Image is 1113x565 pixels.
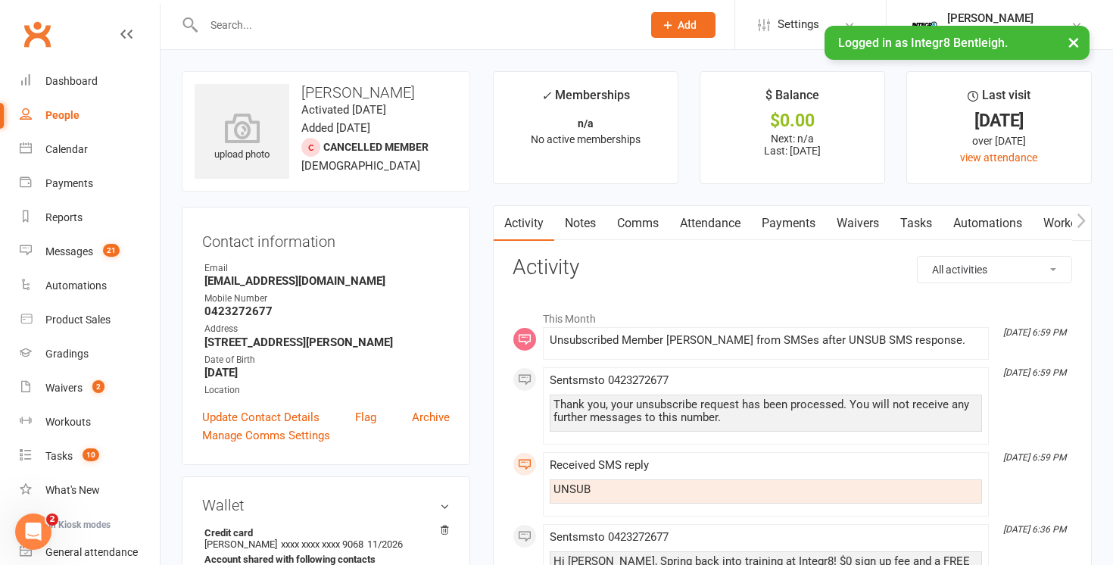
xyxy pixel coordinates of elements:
[204,292,450,306] div: Mobile Number
[838,36,1008,50] span: Logged in as Integr8 Bentleigh.
[20,98,160,133] a: People
[92,380,104,393] span: 2
[46,513,58,526] span: 2
[301,103,386,117] time: Activated [DATE]
[45,382,83,394] div: Waivers
[45,177,93,189] div: Payments
[890,206,943,241] a: Tasks
[578,117,594,130] strong: n/a
[20,64,160,98] a: Dashboard
[765,86,819,113] div: $ Balance
[550,530,669,544] span: Sent sms to 0423272677
[947,11,1033,25] div: [PERSON_NAME]
[550,459,982,472] div: Received SMS reply
[606,206,669,241] a: Comms
[15,513,51,550] iframe: Intercom live chat
[943,206,1033,241] a: Automations
[669,206,751,241] a: Attendance
[554,206,606,241] a: Notes
[204,261,450,276] div: Email
[199,14,631,36] input: Search...
[541,89,551,103] i: ✓
[778,8,819,42] span: Settings
[909,10,940,40] img: thumb_image1744022220.png
[494,206,554,241] a: Activity
[45,416,91,428] div: Workouts
[204,304,450,318] strong: 0423272677
[531,133,641,145] span: No active memberships
[202,408,320,426] a: Update Contact Details
[202,227,450,250] h3: Contact information
[204,527,442,538] strong: Credit card
[45,245,93,258] div: Messages
[204,336,450,349] strong: [STREET_ADDRESS][PERSON_NAME]
[541,86,630,114] div: Memberships
[204,383,450,398] div: Location
[1003,524,1066,535] i: [DATE] 6:36 PM
[281,538,363,550] span: xxxx xxxx xxxx 9068
[204,322,450,336] div: Address
[550,334,982,347] div: Unsubscribed Member [PERSON_NAME] from SMSes after UNSUB SMS response.
[301,121,370,135] time: Added [DATE]
[412,408,450,426] a: Archive
[45,484,100,496] div: What's New
[355,408,376,426] a: Flag
[367,538,403,550] span: 11/2026
[301,159,420,173] span: [DEMOGRAPHIC_DATA]
[202,426,330,445] a: Manage Comms Settings
[20,167,160,201] a: Payments
[195,84,457,101] h3: [PERSON_NAME]
[20,337,160,371] a: Gradings
[20,133,160,167] a: Calendar
[103,244,120,257] span: 21
[20,269,160,303] a: Automations
[20,371,160,405] a: Waivers 2
[751,206,826,241] a: Payments
[20,405,160,439] a: Workouts
[1003,367,1066,378] i: [DATE] 6:59 PM
[1060,26,1087,58] button: ×
[826,206,890,241] a: Waivers
[921,113,1077,129] div: [DATE]
[20,439,160,473] a: Tasks 10
[204,554,442,565] strong: Account shared with following contacts
[45,348,89,360] div: Gradings
[195,113,289,163] div: upload photo
[202,497,450,513] h3: Wallet
[204,366,450,379] strong: [DATE]
[678,19,697,31] span: Add
[45,546,138,558] div: General attendance
[45,450,73,462] div: Tasks
[553,398,978,424] div: Thank you, your unsubscribe request has been processed. You will not receive any further messages...
[513,256,1072,279] h3: Activity
[714,113,871,129] div: $0.00
[204,274,450,288] strong: [EMAIL_ADDRESS][DOMAIN_NAME]
[20,473,160,507] a: What's New
[323,141,429,153] span: Cancelled member
[960,151,1037,164] a: view attendance
[20,235,160,269] a: Messages 21
[45,279,107,292] div: Automations
[1003,452,1066,463] i: [DATE] 6:59 PM
[1033,206,1105,241] a: Workouts
[553,483,978,496] div: UNSUB
[204,353,450,367] div: Date of Birth
[20,201,160,235] a: Reports
[714,133,871,157] p: Next: n/a Last: [DATE]
[513,303,1072,327] li: This Month
[45,75,98,87] div: Dashboard
[45,211,83,223] div: Reports
[651,12,715,38] button: Add
[921,133,1077,149] div: over [DATE]
[45,109,79,121] div: People
[45,314,111,326] div: Product Sales
[947,25,1033,39] div: Integr8 Bentleigh
[1003,327,1066,338] i: [DATE] 6:59 PM
[18,15,56,53] a: Clubworx
[45,143,88,155] div: Calendar
[550,373,669,387] span: Sent sms to 0423272677
[20,303,160,337] a: Product Sales
[83,448,99,461] span: 10
[968,86,1030,113] div: Last visit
